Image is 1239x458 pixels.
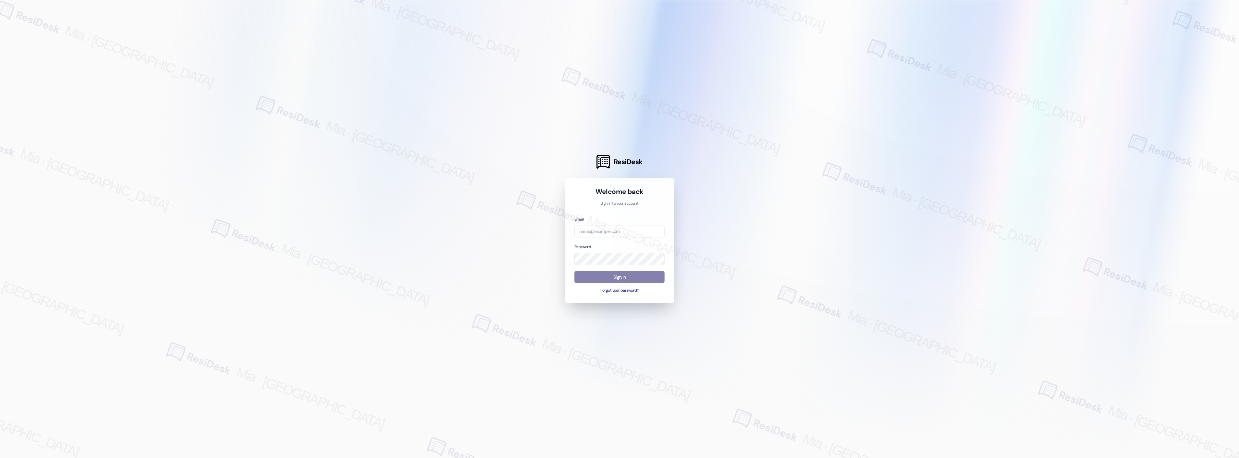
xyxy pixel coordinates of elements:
img: ResiDesk Logo [596,155,610,169]
input: name@example.com [574,225,665,238]
span: ResiDesk [614,157,643,166]
button: Forgot your password? [574,288,665,294]
label: Password [574,244,591,249]
p: Sign in to your account [574,201,665,207]
label: Email [574,217,584,222]
button: Sign In [574,271,665,283]
h1: Welcome back [574,187,665,196]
